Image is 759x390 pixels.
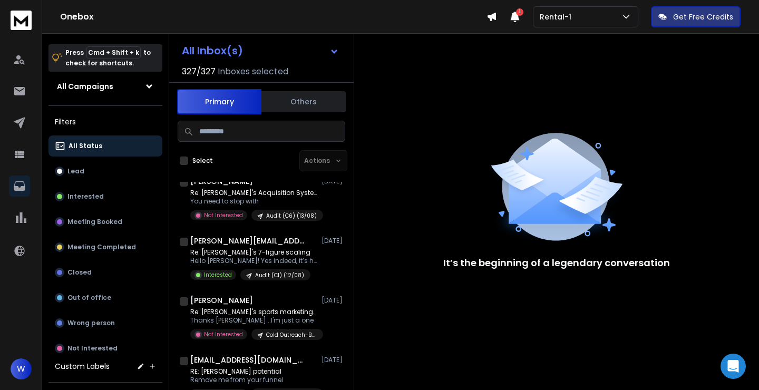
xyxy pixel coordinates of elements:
h1: Onebox [60,11,486,23]
span: Cmd + Shift + k [86,46,141,58]
h3: Filters [48,114,162,129]
h3: Custom Labels [55,361,110,372]
button: Not Interested [48,338,162,359]
p: Audit (C6) (13/08) [266,212,317,220]
button: Get Free Credits [651,6,741,27]
button: Interested [48,186,162,207]
p: [DATE] [322,237,345,245]
p: Meeting Completed [67,243,136,251]
label: Select [192,157,213,165]
p: Re: [PERSON_NAME]'s sports marketing legacy [190,308,317,316]
p: Press to check for shortcuts. [65,47,151,69]
p: Thanks [PERSON_NAME]...I'm just a one [190,316,317,325]
button: Closed [48,262,162,283]
p: Re: [PERSON_NAME]'s Acquisition System [190,189,317,197]
button: All Status [48,135,162,157]
p: Not Interested [67,344,118,353]
p: You need to stop with [190,197,317,206]
p: Meeting Booked [67,218,122,226]
p: Lead [67,167,84,175]
p: Hello [PERSON_NAME]! Yes indeed, it’s humans [190,257,317,265]
button: Lead [48,161,162,182]
p: Get Free Credits [673,12,733,22]
p: All Status [69,142,102,150]
h1: [PERSON_NAME][EMAIL_ADDRESS][DOMAIN_NAME] [190,236,306,246]
h3: Inboxes selected [218,65,288,78]
p: RE: [PERSON_NAME] potential [190,367,317,376]
button: Primary [177,89,261,114]
p: Interested [204,271,232,279]
p: Out of office [67,294,111,302]
p: Not Interested [204,211,243,219]
p: Not Interested [204,330,243,338]
h1: All Campaigns [57,81,113,92]
h1: All Inbox(s) [182,45,243,56]
button: Others [261,90,346,113]
button: Out of office [48,287,162,308]
button: All Campaigns [48,76,162,97]
p: Cold Outreach-B6 (12/08) [266,331,317,339]
p: Interested [67,192,104,201]
button: Wrong person [48,313,162,334]
span: 1 [516,8,523,16]
button: All Inbox(s) [173,40,347,61]
p: Closed [67,268,92,277]
p: Re: [PERSON_NAME]'s 7-figure scaling [190,248,317,257]
button: Meeting Completed [48,237,162,258]
p: [DATE] [322,296,345,305]
p: Audit (C1) (12/08) [255,271,304,279]
p: Remove me from your funnel [190,376,317,384]
button: Meeting Booked [48,211,162,232]
span: 327 / 327 [182,65,216,78]
button: W [11,358,32,379]
h1: [EMAIL_ADDRESS][DOMAIN_NAME] [190,355,306,365]
p: [DATE] [322,356,345,364]
div: Open Intercom Messenger [721,354,746,379]
h1: [PERSON_NAME] [190,295,253,306]
p: It’s the beginning of a legendary conversation [443,256,670,270]
img: logo [11,11,32,30]
p: Wrong person [67,319,115,327]
p: Rental-1 [540,12,576,22]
